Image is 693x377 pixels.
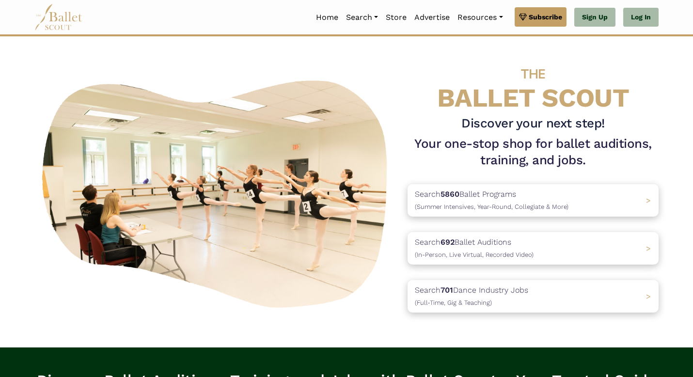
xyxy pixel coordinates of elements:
a: Resources [454,7,506,28]
a: Subscribe [515,7,567,27]
a: Log In [623,8,659,27]
span: > [646,196,651,205]
a: Search692Ballet Auditions(In-Person, Live Virtual, Recorded Video) > [408,232,659,265]
p: Search Ballet Auditions [415,236,534,261]
span: > [646,244,651,253]
a: Search [342,7,382,28]
a: Search5860Ballet Programs(Summer Intensives, Year-Round, Collegiate & More)> [408,184,659,217]
p: Search Ballet Programs [415,188,568,213]
span: (Full-Time, Gig & Teaching) [415,299,492,306]
b: 701 [441,285,453,295]
h1: Your one-stop shop for ballet auditions, training, and jobs. [408,136,659,169]
span: THE [521,66,545,82]
a: Advertise [410,7,454,28]
a: Search701Dance Industry Jobs(Full-Time, Gig & Teaching) > [408,280,659,313]
span: (Summer Intensives, Year-Round, Collegiate & More) [415,203,568,210]
h3: Discover your next step! [408,115,659,132]
p: Search Dance Industry Jobs [415,284,528,309]
a: Sign Up [574,8,615,27]
img: A group of ballerinas talking to each other in a ballet studio [34,70,400,314]
span: (In-Person, Live Virtual, Recorded Video) [415,251,534,258]
b: 5860 [441,189,459,199]
img: gem.svg [519,12,527,22]
b: 692 [441,237,455,247]
a: Home [312,7,342,28]
span: Subscribe [529,12,562,22]
a: Store [382,7,410,28]
span: > [646,292,651,301]
h4: BALLET SCOUT [408,56,659,111]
